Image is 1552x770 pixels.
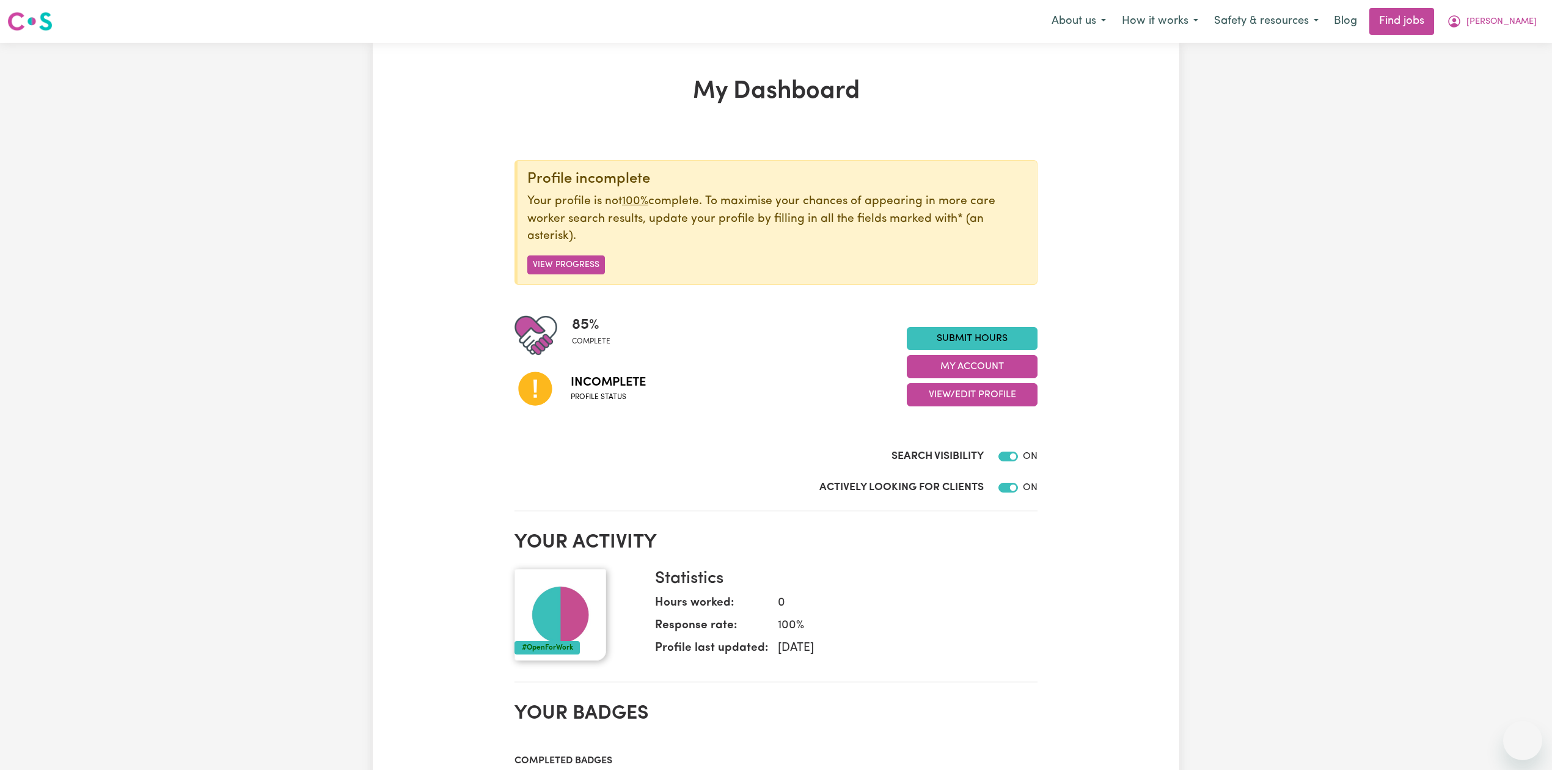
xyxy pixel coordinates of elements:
[655,595,768,617] dt: Hours worked:
[572,314,620,357] div: Profile completeness: 85%
[514,641,580,654] div: #OpenForWork
[655,640,768,662] dt: Profile last updated:
[819,480,984,496] label: Actively Looking for Clients
[1327,8,1364,35] a: Blog
[7,10,53,32] img: Careseekers logo
[572,314,610,336] span: 85 %
[1369,8,1434,35] a: Find jobs
[514,569,606,661] img: Your profile picture
[891,449,984,464] label: Search Visibility
[622,196,648,207] u: 100%
[1439,9,1545,34] button: My Account
[768,617,1028,635] dd: 100 %
[7,7,53,35] a: Careseekers logo
[1023,483,1038,493] span: ON
[1114,9,1206,34] button: How it works
[1503,721,1542,760] iframe: Button to launch messaging window
[571,392,646,403] span: Profile status
[514,531,1038,554] h2: Your activity
[527,255,605,274] button: View Progress
[572,336,610,347] span: complete
[907,355,1038,378] button: My Account
[907,327,1038,350] a: Submit Hours
[1044,9,1114,34] button: About us
[768,640,1028,658] dd: [DATE]
[514,755,1038,767] h3: Completed badges
[1206,9,1327,34] button: Safety & resources
[527,170,1027,188] div: Profile incomplete
[514,702,1038,725] h2: Your badges
[514,77,1038,106] h1: My Dashboard
[571,373,646,392] span: Incomplete
[527,193,1027,246] p: Your profile is not complete. To maximise your chances of appearing in more care worker search re...
[1023,452,1038,461] span: ON
[907,383,1038,406] button: View/Edit Profile
[1466,15,1537,29] span: [PERSON_NAME]
[655,617,768,640] dt: Response rate:
[768,595,1028,612] dd: 0
[655,569,1028,590] h3: Statistics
